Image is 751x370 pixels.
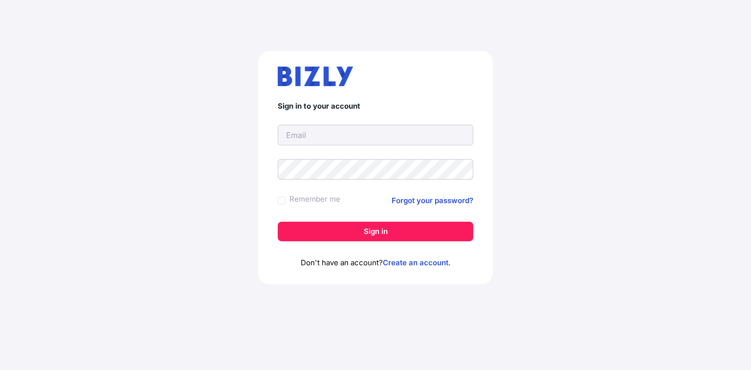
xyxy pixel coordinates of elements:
p: Don't have an account? . [278,257,473,269]
button: Sign in [278,222,473,241]
h4: Sign in to your account [278,102,473,111]
img: bizly_logo.svg [278,67,353,86]
a: Create an account [383,258,448,267]
a: Forgot your password? [392,195,473,207]
input: Email [278,125,473,145]
label: Remember me [289,193,340,205]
